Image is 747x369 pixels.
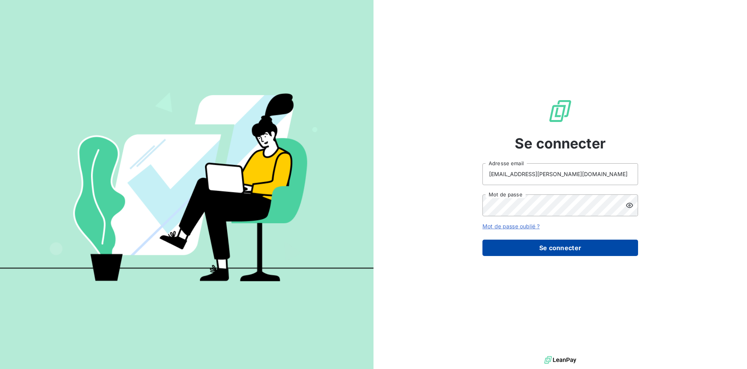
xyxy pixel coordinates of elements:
[482,223,540,230] a: Mot de passe oublié ?
[544,354,576,366] img: logo
[482,240,638,256] button: Se connecter
[548,99,573,124] img: Logo LeanPay
[515,133,606,154] span: Se connecter
[482,163,638,185] input: placeholder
